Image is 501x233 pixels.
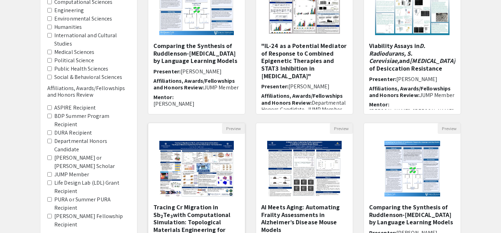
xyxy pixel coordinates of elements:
label: Engineering [54,6,84,15]
img: <p><span style="color: rgb(32, 33, 36);">AI Meets Aging: Automating Frailty Assessments in </span... [260,134,348,203]
span: [PERSON_NAME] [288,83,329,90]
span: Mentor: [369,101,389,108]
span: [PERSON_NAME] [181,68,222,75]
label: BDP Summer Program Recipient [54,112,130,129]
h5: Comparing the Synthesis of Ruddlenson-[MEDICAL_DATA] by Language Learning Models [153,42,240,65]
label: [PERSON_NAME] Fellowship Recipient [54,212,130,229]
label: DURA Recipient [54,129,92,137]
label: ASPIRE Recipient [54,104,96,112]
label: Departmental Honors Candidate [54,137,130,154]
span: JUMP Member [420,91,454,99]
label: Life Design Lab (LDL) Grant Recipient [54,179,130,195]
span: [PERSON_NAME] [396,75,437,83]
span: Affiliations, Awards/Fellowships and Honors Review: [369,85,451,99]
h6: Affiliations, Awards/Fellowships and Honors Review [47,85,130,98]
p: [PERSON_NAME] [153,101,240,107]
label: Humanities [54,23,82,31]
span: Affiliations, Awards/Fellowships and Honors Review: [261,92,343,106]
sub: 3 [170,213,173,219]
img: <p><span style="background-color: transparent; color: rgb(0, 0, 0);">Tracing Cr Migration in Sb</... [152,134,240,203]
h5: Comparing the Synthesis of Ruddlenson-[MEDICAL_DATA] by Language Learning Models [369,203,455,226]
span: Affiliations, Awards/Fellowships and Honors Review: [153,77,235,91]
button: Preview [330,123,353,134]
label: PURA or Summer PURA Recipient [54,195,130,212]
label: Environmental Sciences [54,15,112,23]
span: Mentor: [153,94,174,101]
button: Preview [222,123,245,134]
label: [PERSON_NAME] or [PERSON_NAME] Scholar [54,154,130,170]
img: <p>Comparing the Synthesis of Ruddlenson-Poppers by Language Learning Models</p> [377,134,447,203]
sub: 2 [160,213,163,219]
h6: Presenter: [153,68,240,75]
button: Preview [438,123,461,134]
em: D. Radiodurans, S. Cerevisiae, [369,42,425,65]
span: Departmental Honors Candidate, JUMP Member [261,99,346,113]
p: [PERSON_NAME], [PERSON_NAME], and [PERSON_NAME] [369,108,455,121]
em: [MEDICAL_DATA]: [410,57,457,65]
h6: Presenter: [369,76,455,82]
label: International and Cultural Studies [54,31,130,48]
label: Social & Behavioral Sciences [54,73,122,81]
h5: Viability Assays in and Analyses of Desiccation Resistance​ [369,42,455,72]
iframe: Chat [5,202,30,228]
label: Political Science [54,56,94,65]
label: Medical Sciences [54,48,95,56]
h5: "IL-24 as a Potential Mediator of Response to Combined Epigenetic Therapies and STAT3 Inhibition ... [261,42,348,80]
span: JUMP Member [204,84,239,91]
h6: Presenter: [261,83,348,90]
label: JUMP Member [54,170,89,179]
label: Public Health Sciences [54,65,108,73]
